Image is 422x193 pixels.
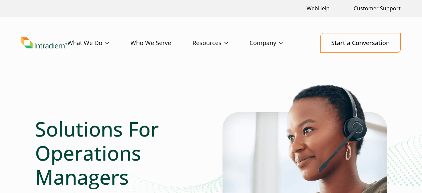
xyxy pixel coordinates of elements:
[21,37,67,49] a: Link to homepage of Intradiem
[35,117,181,189] h1: Solutions For Operations Managers
[21,37,67,49] img: Intradiem
[304,1,332,16] a: Link opens in a new window
[320,33,401,53] a: Start a Conversation
[130,33,192,53] a: Who We Serve
[351,1,403,16] a: Customer Support
[250,33,304,53] a: Company
[67,33,130,53] a: What We Do
[192,33,250,53] a: Resources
